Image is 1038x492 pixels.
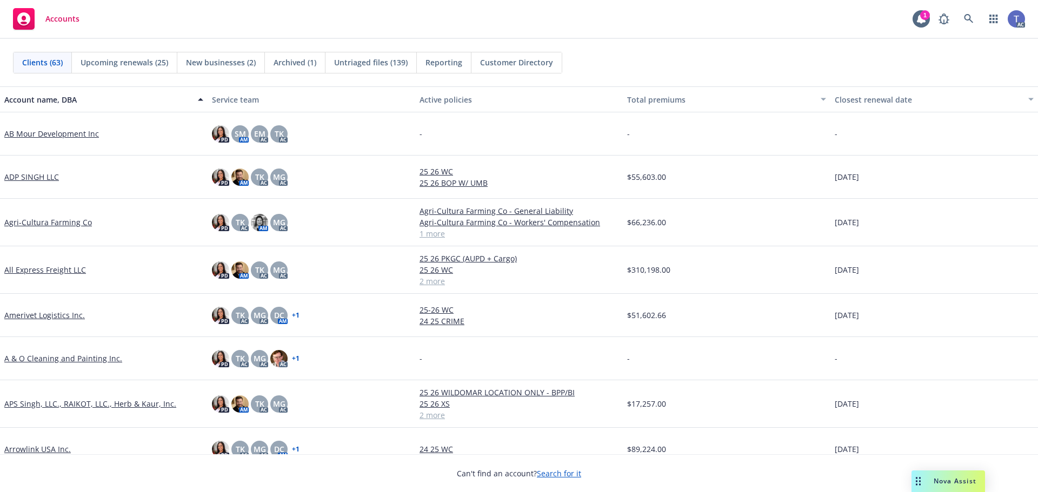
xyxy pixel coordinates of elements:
a: Search [958,8,980,30]
a: 25 26 PKGC (AUPD + Cargo) [420,253,618,264]
span: Customer Directory [480,57,553,68]
span: Nova Assist [934,476,976,486]
span: $310,198.00 [627,264,670,275]
a: Accounts [9,4,84,34]
a: A & O Cleaning and Painting Inc. [4,353,122,364]
span: Upcoming renewals (25) [81,57,168,68]
span: TK [236,353,245,364]
a: Agri-Cultura Farming Co - Workers' Compensation [420,217,618,228]
a: + 1 [292,355,300,362]
img: photo [1008,10,1025,28]
a: APS Singh, LLC., RAIKOT, LLC., Herb & Kaur, Inc. [4,398,176,409]
span: DC [274,443,284,455]
span: TK [236,443,245,455]
a: Agri-Cultura Farming Co [4,217,92,228]
a: Arrowlink USA Inc. [4,443,71,455]
a: 24 25 CRIME [420,315,618,327]
div: Service team [212,94,411,105]
span: $17,257.00 [627,398,666,409]
img: photo [231,169,249,186]
div: Active policies [420,94,618,105]
span: $51,602.66 [627,309,666,321]
span: SM [235,128,246,139]
div: Drag to move [911,470,925,492]
span: Reporting [425,57,462,68]
button: Service team [208,86,415,112]
span: [DATE] [835,309,859,321]
img: photo [251,214,268,231]
a: 2 more [420,275,618,287]
span: - [835,128,837,139]
div: Account name, DBA [4,94,191,105]
span: [DATE] [835,398,859,409]
span: [DATE] [835,217,859,228]
span: $89,224.00 [627,443,666,455]
span: TK [255,398,264,409]
img: photo [212,395,229,413]
a: 25 26 WILDOMAR LOCATION ONLY - BPP/BI [420,387,618,398]
img: photo [270,350,288,367]
img: photo [212,307,229,324]
a: Agri-Cultura Farming Co - General Liability [420,205,618,217]
img: photo [212,261,229,279]
span: TK [236,309,245,321]
span: [DATE] [835,171,859,183]
img: photo [231,261,249,279]
span: TK [255,264,264,275]
span: Archived (1) [274,57,316,68]
img: photo [212,169,229,186]
button: Active policies [415,86,623,112]
span: MG [273,398,285,409]
button: Closest renewal date [830,86,1038,112]
span: - [627,128,630,139]
a: All Express Freight LLC [4,264,86,275]
span: New businesses (2) [186,57,256,68]
a: ADP SINGH LLC [4,171,59,183]
span: [DATE] [835,264,859,275]
img: photo [212,350,229,367]
a: Report a Bug [933,8,955,30]
span: - [420,128,422,139]
span: TK [275,128,284,139]
a: + 1 [292,312,300,319]
a: 1 more [420,228,618,239]
span: TK [255,171,264,183]
span: [DATE] [835,443,859,455]
span: MG [254,353,266,364]
span: Clients (63) [22,57,63,68]
img: photo [212,125,229,143]
button: Total premiums [623,86,830,112]
span: MG [254,309,266,321]
div: Closest renewal date [835,94,1022,105]
span: $55,603.00 [627,171,666,183]
span: MG [273,217,285,228]
div: Total premiums [627,94,814,105]
span: MG [254,443,266,455]
span: Can't find an account? [457,468,581,479]
a: 25 26 WC [420,166,618,177]
img: photo [212,214,229,231]
a: 24 25 WC [420,443,618,455]
span: Accounts [45,15,79,23]
span: EM [254,128,265,139]
span: MG [273,171,285,183]
button: Nova Assist [911,470,985,492]
a: 25 26 XS [420,398,618,409]
span: - [420,353,422,364]
img: photo [212,441,229,458]
span: $66,236.00 [627,217,666,228]
span: - [627,353,630,364]
div: 1 [920,10,930,20]
a: Switch app [983,8,1004,30]
span: Untriaged files (139) [334,57,408,68]
a: 25-26 WC [420,304,618,315]
a: Search for it [537,468,581,478]
a: 25 26 WC [420,264,618,275]
img: photo [231,395,249,413]
a: + 1 [292,446,300,453]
